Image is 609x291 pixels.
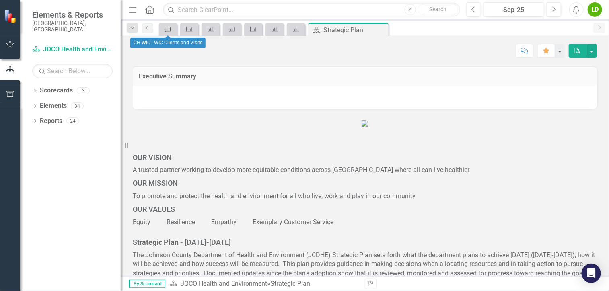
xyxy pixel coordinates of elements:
[483,2,544,17] button: Sep-25
[163,3,460,17] input: Search ClearPoint...
[362,120,368,127] img: JCDHE%20Logo%20(2).JPG
[133,205,175,213] span: OUR VALUES
[270,280,310,287] div: Strategic Plan
[181,280,267,287] a: JOCO Health and Environment
[486,5,541,15] div: Sep-25
[323,25,387,35] div: Strategic Plan
[133,238,231,246] strong: Strategic Plan - [DATE]-[DATE]
[40,86,73,95] a: Scorecards
[418,4,458,15] button: Search
[429,6,446,12] span: Search
[133,216,597,227] p: Equity Resilience Empathy Exemplary Customer Service
[129,280,165,288] span: By Scorecard
[169,279,359,289] div: »
[133,153,172,162] strong: OUR VISION
[133,249,597,289] p: The Johnson County Department of Health and Environment (JCDHE) Strategic Plan sets forth what th...
[32,45,113,54] a: JOCO Health and Environment
[40,117,62,126] a: Reports
[77,87,90,94] div: 3
[133,179,178,187] strong: OUR MISSION
[130,38,206,48] div: CH-WIC - WIC Clients and Visits
[32,20,113,33] small: [GEOGRAPHIC_DATA], [GEOGRAPHIC_DATA]
[4,9,18,23] img: ClearPoint Strategy
[66,118,79,125] div: 24
[71,102,84,109] div: 34
[133,164,597,176] p: A trusted partner working to develop more equitable conditions across [GEOGRAPHIC_DATA] where all...
[133,190,597,203] p: To promote and protect the health and environment for all who live, work and play in our community
[588,2,602,17] button: LD
[32,64,113,78] input: Search Below...
[582,264,601,283] div: Open Intercom Messenger
[40,101,67,111] a: Elements
[32,10,113,20] span: Elements & Reports
[139,73,591,80] h3: Executive Summary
